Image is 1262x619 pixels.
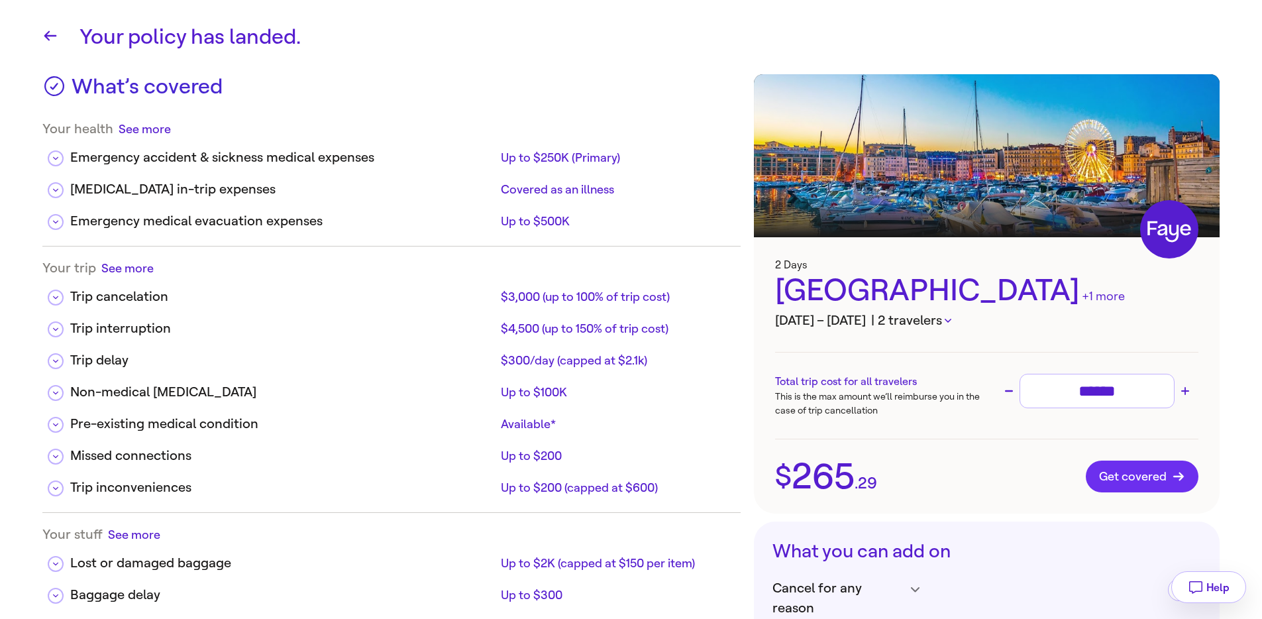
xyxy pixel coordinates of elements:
div: Trip inconveniencesUp to $200 (capped at $600) [42,467,741,499]
div: Up to $100K [501,384,730,400]
div: [MEDICAL_DATA] in-trip expenses [70,180,496,199]
button: Add Cancel for any reason [1168,579,1190,601]
div: Covered as an illness [501,182,730,197]
span: Get covered [1099,470,1185,483]
button: | 2 travelers [871,311,951,331]
div: Your stuff [42,526,741,543]
div: Trip interruption$4,500 (up to 150% of trip cost) [42,308,741,340]
div: Emergency medical evacuation expenses [70,211,496,231]
div: Trip inconveniences [70,478,496,498]
div: Missed connections [70,446,496,466]
div: Your health [42,121,741,137]
button: Get covered [1086,461,1198,492]
button: Help [1171,571,1246,603]
div: Up to $200 (capped at $600) [501,480,730,496]
h3: What you can add on [772,540,1201,563]
h3: Total trip cost for all travelers [775,374,986,390]
div: Trip cancelation$3,000 (up to 100% of trip cost) [42,276,741,308]
span: 29 [858,475,877,491]
div: Baggage delay [70,585,496,605]
div: Lost or damaged baggageUp to $2K (capped at $150 per item) [42,543,741,575]
div: Emergency medical evacuation expensesUp to $500K [42,201,741,233]
div: Up to $250K (Primary) [501,150,730,166]
div: $300/day (capped at $2.1k) [501,353,730,368]
div: Your trip [42,260,741,276]
div: Available* [501,416,730,432]
button: Decrease trip cost [1001,383,1017,399]
div: Pre-existing medical conditionAvailable* [42,404,741,435]
div: +1 more [1082,288,1125,306]
button: See more [119,121,171,137]
span: . [855,475,858,491]
div: Trip cancelation [70,287,496,307]
div: Emergency accident & sickness medical expenses [70,148,496,168]
div: Up to $300 [501,587,730,603]
div: Trip delay$300/day (capped at $2.1k) [42,340,741,372]
div: Up to $2K (capped at $150 per item) [501,555,730,571]
h3: [DATE] – [DATE] [775,311,1198,331]
div: Non-medical [MEDICAL_DATA]Up to $100K [42,372,741,404]
span: Cancel for any reason [772,579,904,618]
div: [GEOGRAPHIC_DATA] [775,271,1198,311]
h1: Your policy has landed. [79,21,1220,53]
span: $ [775,463,792,490]
div: Trip interruption [70,319,496,339]
div: Lost or damaged baggage [70,553,496,573]
div: Pre-existing medical condition [70,414,496,434]
span: 265 [792,459,855,494]
span: Help [1206,581,1230,594]
button: See more [101,260,154,276]
div: $4,500 (up to 150% of trip cost) [501,321,730,337]
input: Trip cost [1025,380,1169,403]
h3: 2 Days [775,258,1198,271]
div: $3,000 (up to 100% of trip cost) [501,289,730,305]
div: Trip delay [70,351,496,370]
h3: What’s covered [72,74,223,107]
div: Emergency accident & sickness medical expensesUp to $250K (Primary) [42,137,741,169]
div: Baggage delayUp to $300 [42,575,741,606]
p: This is the max amount we’ll reimburse you in the case of trip cancellation [775,390,986,418]
div: Up to $500K [501,213,730,229]
button: Increase trip cost [1177,383,1193,399]
div: Missed connectionsUp to $200 [42,435,741,467]
div: Up to $200 [501,448,730,464]
div: Non-medical [MEDICAL_DATA] [70,382,496,402]
div: [MEDICAL_DATA] in-trip expensesCovered as an illness [42,169,741,201]
button: See more [108,526,160,543]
